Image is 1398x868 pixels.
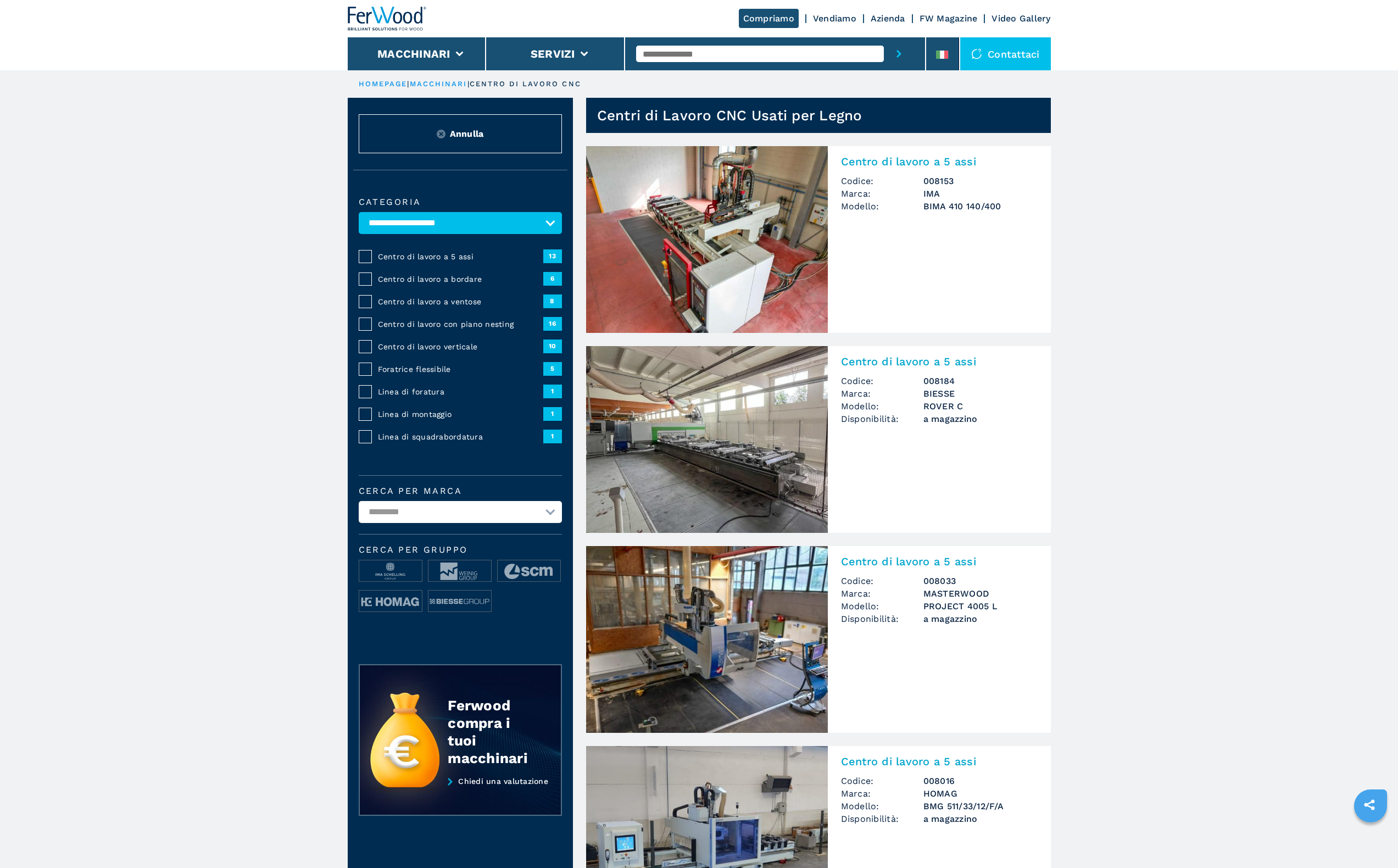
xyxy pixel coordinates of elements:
[586,546,1051,733] a: Centro di lavoro a 5 assi MASTERWOOD PROJECT 4005 LCentro di lavoro a 5 assiCodice:008033Marca:MA...
[586,146,828,333] img: Centro di lavoro a 5 assi IMA BIMA 410 140/400
[923,400,1038,413] h3: ROVER C
[586,346,828,533] img: Centro di lavoro a 5 assi BIESSE ROVER C
[543,272,562,285] span: 6
[923,375,1038,387] h3: 008184
[359,546,562,554] span: Cerca per Gruppo
[543,317,562,330] span: 16
[841,555,1038,568] h2: Centro di lavoro a 5 assi
[359,198,562,207] label: Categoria
[586,346,1051,533] a: Centro di lavoro a 5 assi BIESSE ROVER CCentro di lavoro a 5 assiCodice:008184Marca:BIESSEModello...
[841,400,923,413] span: Modello:
[428,560,491,582] img: image
[359,80,408,88] a: HOMEPAGE
[739,9,799,28] a: Compriamo
[871,13,905,24] a: Azienda
[841,787,923,800] span: Marca:
[586,546,828,733] img: Centro di lavoro a 5 assi MASTERWOOD PROJECT 4005 L
[470,79,581,89] p: centro di lavoro cnc
[923,613,1038,625] span: a magazzino
[448,697,539,767] div: Ferwood compra i tuoi macchinari
[841,813,923,825] span: Disponibilità:
[378,386,543,397] span: Linea di foratura
[841,575,923,587] span: Codice:
[378,409,543,420] span: Linea di montaggio
[923,600,1038,613] h3: PROJECT 4005 L
[841,387,923,400] span: Marca:
[378,251,543,262] span: Centro di lavoro a 5 assi
[378,364,543,375] span: Foratrice flessibile
[586,146,1051,333] a: Centro di lavoro a 5 assi IMA BIMA 410 140/400Centro di lavoro a 5 assiCodice:008153Marca:IMAMode...
[923,413,1038,425] span: a magazzino
[543,362,562,375] span: 5
[1351,819,1390,860] iframe: Chat
[378,274,543,285] span: Centro di lavoro a bordare
[960,37,1051,70] div: Contattaci
[359,560,422,582] img: image
[359,591,422,613] img: image
[884,37,914,70] button: submit-button
[971,48,982,59] img: Contattaci
[377,47,450,60] button: Macchinari
[923,575,1038,587] h3: 008033
[841,175,923,187] span: Codice:
[359,487,562,496] label: Cerca per marca
[923,187,1038,200] h3: IMA
[543,385,562,398] span: 1
[841,155,1038,168] h2: Centro di lavoro a 5 assi
[531,47,575,60] button: Servizi
[428,591,491,613] img: image
[923,787,1038,800] h3: HOMAG
[348,7,427,31] img: Ferwood
[923,587,1038,600] h3: MASTERWOOD
[543,407,562,420] span: 1
[923,813,1038,825] span: a magazzino
[841,413,923,425] span: Disponibilità:
[410,80,467,88] a: macchinari
[992,13,1050,24] a: Video Gallery
[359,114,562,153] button: ResetAnnulla
[841,587,923,600] span: Marca:
[543,294,562,308] span: 8
[437,130,445,138] img: Reset
[841,200,923,213] span: Modello:
[841,613,923,625] span: Disponibilità:
[923,775,1038,787] h3: 008016
[378,319,543,330] span: Centro di lavoro con piano nesting
[923,175,1038,187] h3: 008153
[597,107,862,124] h1: Centri di Lavoro CNC Usati per Legno
[841,187,923,200] span: Marca:
[841,600,923,613] span: Modello:
[467,80,470,88] span: |
[359,777,562,816] a: Chiedi una valutazione
[841,775,923,787] span: Codice:
[543,430,562,443] span: 1
[841,800,923,813] span: Modello:
[841,755,1038,768] h2: Centro di lavoro a 5 assi
[378,431,543,442] span: Linea di squadrabordatura
[543,340,562,353] span: 10
[923,800,1038,813] h3: BMG 511/33/12/F/A
[923,387,1038,400] h3: BIESSE
[841,355,1038,368] h2: Centro di lavoro a 5 assi
[841,375,923,387] span: Codice:
[920,13,978,24] a: FW Magazine
[378,296,543,307] span: Centro di lavoro a ventose
[543,249,562,263] span: 13
[1356,791,1383,819] a: sharethis
[923,200,1038,213] h3: BIMA 410 140/400
[378,341,543,352] span: Centro di lavoro verticale
[498,560,560,582] img: image
[813,13,856,24] a: Vendiamo
[407,80,409,88] span: |
[450,127,484,140] span: Annulla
